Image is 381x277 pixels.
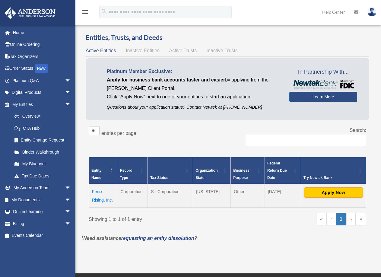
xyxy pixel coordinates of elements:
[316,213,327,225] a: First
[207,48,238,53] span: Inactive Trusts
[4,98,77,110] a: My Entitiesarrow_drop_down
[8,110,74,123] a: Overview
[336,213,347,225] a: 1
[117,157,148,184] th: Record Type: Activate to sort
[117,184,148,208] td: Corporation
[8,146,77,158] a: Binder Walkthrough
[101,131,136,136] label: entries per page
[289,92,357,102] a: Learn More
[107,77,225,82] span: Apply for business bank accounts faster and easier
[81,236,197,241] em: *Need assistance ?
[150,176,168,180] span: Tax Status
[65,182,77,194] span: arrow_drop_down
[4,50,80,62] a: Tax Organizers
[4,27,80,39] a: Home
[126,48,160,53] span: Inactive Entities
[4,62,80,75] a: Order StatusNEW
[91,168,101,180] span: Entity Name
[4,206,80,218] a: Online Learningarrow_drop_down
[350,128,366,133] label: Search:
[231,157,265,184] th: Business Purpose: Activate to sort
[4,230,80,242] a: Events Calendar
[107,67,280,76] p: Platinum Member Exclusive:
[107,103,280,111] p: Questions about your application status? Contact Newtek at [PHONE_NUMBER]
[8,134,77,146] a: Entity Change Request
[121,236,194,241] a: requesting an entity dissolution
[107,93,280,101] p: Click "Apply Now" next to one of your entities to start an application.
[101,8,107,15] i: search
[89,184,117,208] td: Fenix Rising, Inc.
[65,194,77,206] span: arrow_drop_down
[327,213,336,225] a: Previous
[65,87,77,99] span: arrow_drop_down
[303,174,357,181] div: Try Newtek Bank
[65,75,77,87] span: arrow_drop_down
[89,157,117,184] th: Entity Name: Activate to invert sorting
[120,168,132,180] span: Record Type
[65,98,77,111] span: arrow_drop_down
[86,48,116,53] span: Active Entities
[169,48,197,53] span: Active Trusts
[267,161,287,180] span: Federal Return Due Date
[65,206,77,218] span: arrow_drop_down
[4,182,80,194] a: My Anderson Teamarrow_drop_down
[4,75,80,87] a: Platinum Q&Aarrow_drop_down
[81,11,89,16] a: menu
[65,218,77,230] span: arrow_drop_down
[4,194,80,206] a: My Documentsarrow_drop_down
[231,184,265,208] td: Other
[265,157,301,184] th: Federal Return Due Date: Activate to sort
[35,64,48,73] div: NEW
[346,213,356,225] a: Next
[356,213,366,225] a: Last
[195,168,217,180] span: Organization State
[289,67,357,77] span: In Partnership With...
[193,184,231,208] td: [US_STATE]
[8,170,77,182] a: Tax Due Dates
[148,157,193,184] th: Tax Status: Activate to sort
[4,218,80,230] a: Billingarrow_drop_down
[233,168,249,180] span: Business Purpose
[304,187,363,198] button: Apply Now
[193,157,231,184] th: Organization State: Activate to sort
[301,157,366,184] th: Try Newtek Bank : Activate to sort
[367,8,376,16] img: User Pic
[81,8,89,16] i: menu
[107,76,280,93] p: by applying from the [PERSON_NAME] Client Portal.
[89,213,223,224] div: Showing 1 to 1 of 1 entry
[8,158,77,170] a: My Blueprint
[3,7,57,19] img: Anderson Advisors Platinum Portal
[4,39,80,51] a: Online Ordering
[8,122,77,134] a: CTA Hub
[86,33,369,42] h3: Entities, Trusts, and Deeds
[292,80,354,89] img: NewtekBankLogoSM.png
[265,184,301,208] td: [DATE]
[4,87,80,99] a: Digital Productsarrow_drop_down
[148,184,193,208] td: S - Corporation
